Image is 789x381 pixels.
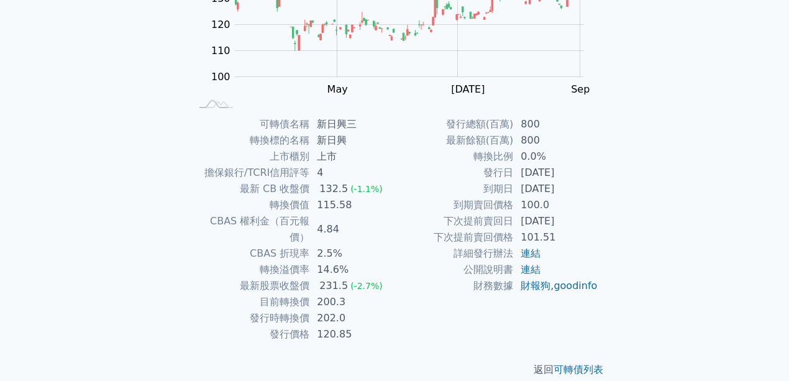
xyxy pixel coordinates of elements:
[191,278,309,294] td: 最新股票收盤價
[191,116,309,132] td: 可轉債名稱
[327,83,348,95] tspan: May
[394,197,513,213] td: 到期賣回價格
[309,294,394,310] td: 200.3
[211,71,230,83] tspan: 100
[350,281,383,291] span: (-2.7%)
[513,181,598,197] td: [DATE]
[513,116,598,132] td: 800
[554,364,603,375] a: 可轉債列表
[191,310,309,326] td: 發行時轉換價
[513,165,598,181] td: [DATE]
[309,213,394,246] td: 4.84
[309,116,394,132] td: 新日興三
[394,278,513,294] td: 財務數據
[451,83,485,95] tspan: [DATE]
[191,246,309,262] td: CBAS 折現率
[191,165,309,181] td: 擔保銀行/TCRI信用評等
[317,278,350,294] div: 231.5
[176,362,613,377] p: 返回
[521,247,540,259] a: 連結
[394,149,513,165] td: 轉換比例
[521,264,540,275] a: 連結
[513,213,598,229] td: [DATE]
[309,132,394,149] td: 新日興
[513,229,598,246] td: 101.51
[513,197,598,213] td: 100.0
[394,181,513,197] td: 到期日
[191,326,309,342] td: 發行價格
[211,19,230,30] tspan: 120
[394,229,513,246] td: 下次提前賣回價格
[571,83,590,95] tspan: Sep
[309,149,394,165] td: 上市
[309,246,394,262] td: 2.5%
[394,213,513,229] td: 下次提前賣回日
[191,132,309,149] td: 轉換標的名稱
[394,262,513,278] td: 公開說明書
[191,294,309,310] td: 目前轉換價
[309,262,394,278] td: 14.6%
[513,278,598,294] td: ,
[513,149,598,165] td: 0.0%
[191,181,309,197] td: 最新 CB 收盤價
[521,280,550,291] a: 財報狗
[513,132,598,149] td: 800
[191,197,309,213] td: 轉換價值
[309,165,394,181] td: 4
[211,45,230,57] tspan: 110
[309,326,394,342] td: 120.85
[394,165,513,181] td: 發行日
[309,310,394,326] td: 202.0
[191,262,309,278] td: 轉換溢價率
[554,280,597,291] a: goodinfo
[309,197,394,213] td: 115.58
[317,181,350,197] div: 132.5
[394,116,513,132] td: 發行總額(百萬)
[394,246,513,262] td: 詳細發行辦法
[191,213,309,246] td: CBAS 權利金（百元報價）
[350,184,383,194] span: (-1.1%)
[191,149,309,165] td: 上市櫃別
[394,132,513,149] td: 最新餘額(百萬)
